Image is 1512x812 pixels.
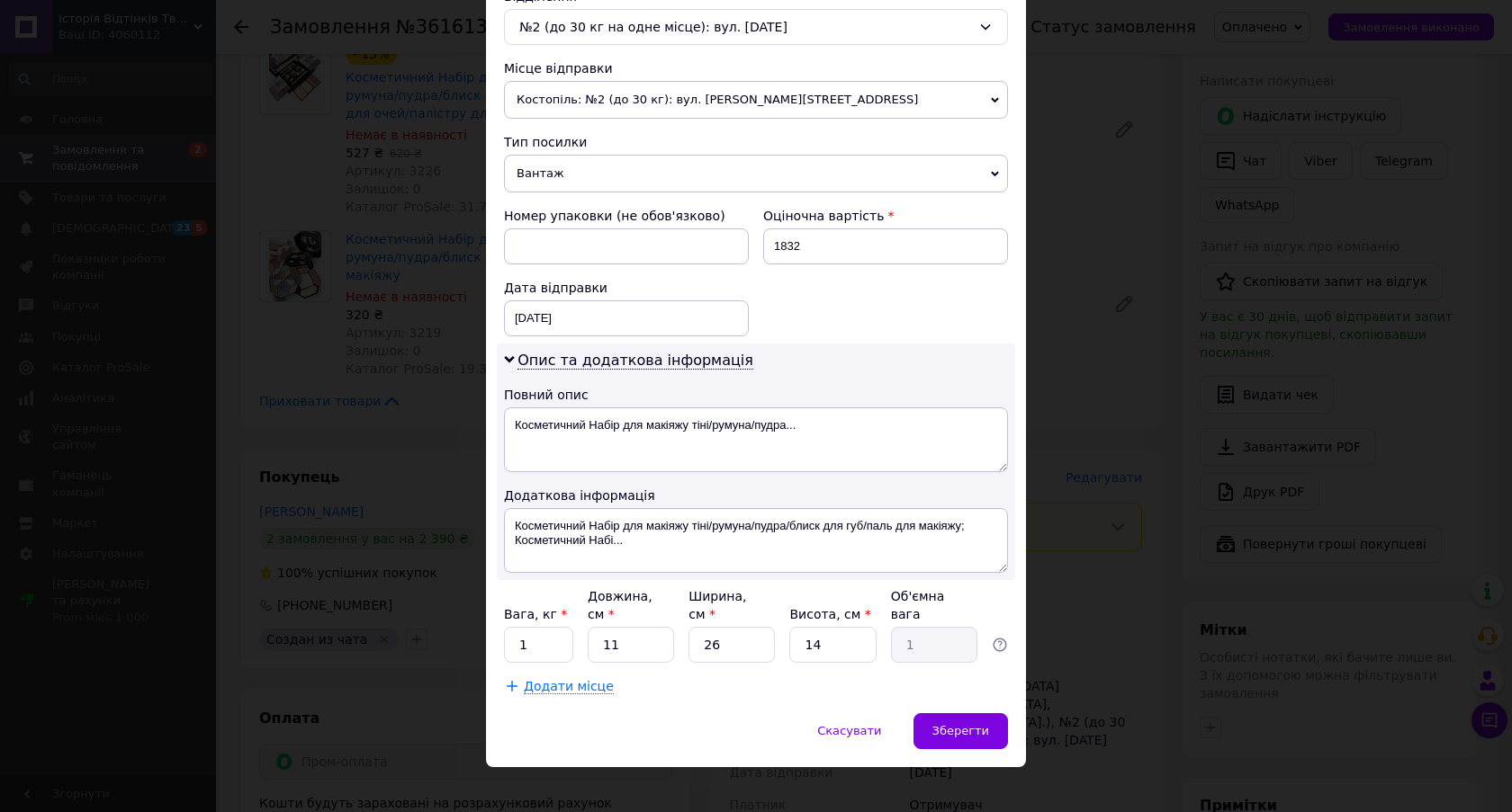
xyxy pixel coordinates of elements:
[504,607,567,621] label: Вага, кг
[517,352,753,370] span: Опис та додаткова інформація
[504,155,1008,192] span: Вантаж
[504,135,587,149] span: Тип посилки
[504,508,1008,573] textarea: Косметичний Набір для макіяжу тіні/румуна/пудра/блиск для губ/паль для макіяжу; Косметичний Набі...
[789,607,870,621] label: Висота, см
[817,724,881,737] span: Скасувати
[504,407,1008,472] textarea: Косметичний Набір для макіяжу тіні/румуна/пудра...
[504,9,1008,45] div: №2 (до 30 кг на одне місце): вул. [DATE]
[688,589,746,621] label: Ширина, см
[504,279,749,297] div: Дата відправки
[504,81,1008,119] span: Костопіль: №2 (до 30 кг): вул. [PERSON_NAME][STREET_ADDRESS]
[891,587,977,623] div: Об'ємна вага
[504,386,1008,404] div: Повний опис
[524,679,614,694] span: Додати місце
[588,589,652,621] label: Довжина, см
[504,486,1008,504] div: Додаткова інформація
[504,207,749,225] div: Номер упаковки (не обов'язково)
[763,207,1008,225] div: Оціночна вартість
[932,724,989,737] span: Зберегти
[504,61,613,76] span: Місце відправки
